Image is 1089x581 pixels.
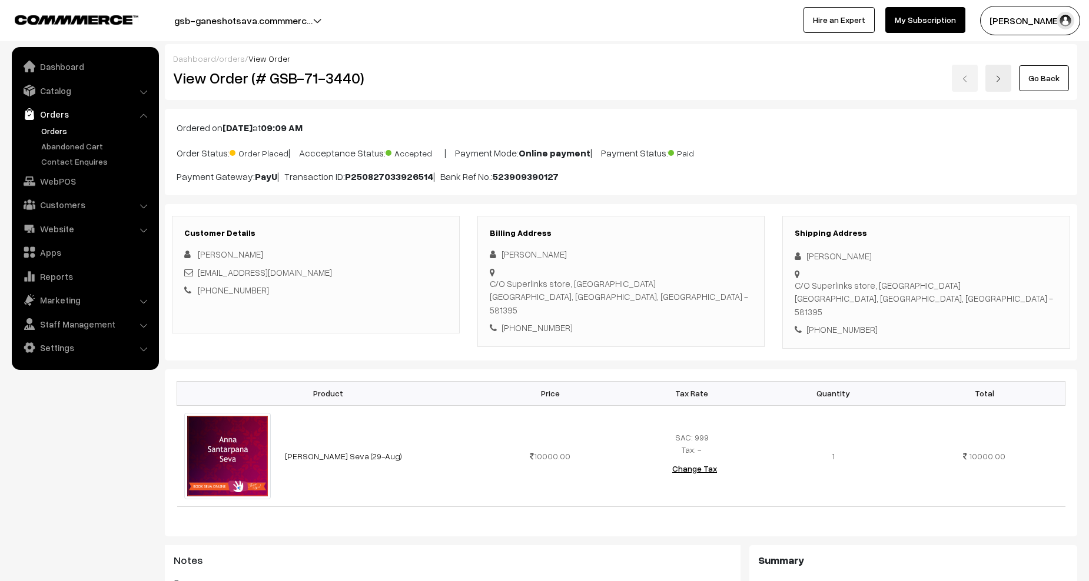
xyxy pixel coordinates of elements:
a: Dashboard [15,56,155,77]
span: 10000.00 [530,451,570,461]
b: PayU [255,171,277,182]
a: Contact Enquires [38,155,155,168]
h3: Customer Details [184,228,447,238]
button: Change Tax [663,456,726,482]
b: 09:09 AM [261,122,303,133]
a: [PERSON_NAME] Seva (29-Aug) [285,451,402,461]
img: COMMMERCE [15,15,138,24]
span: Accepted [386,144,444,159]
img: Anna-Santarpana-Seva.jpg [184,413,271,499]
th: Total [904,381,1065,405]
a: Apps [15,242,155,263]
a: orders [219,54,245,64]
span: Paid [668,144,727,159]
b: P250827033926514 [345,171,433,182]
a: Marketing [15,289,155,310]
a: Catalog [15,80,155,101]
h3: Notes [174,554,732,567]
div: [PHONE_NUMBER] [795,323,1058,336]
button: [PERSON_NAME] [980,6,1080,35]
th: Tax Rate [621,381,762,405]
a: Dashboard [173,54,216,64]
a: My Subscription [885,7,965,33]
a: [PHONE_NUMBER] [198,285,269,295]
p: Ordered on at [177,121,1065,135]
b: 523909390127 [493,171,559,182]
img: right-arrow.png [995,75,1002,82]
span: Order Placed [230,144,288,159]
a: Go Back [1019,65,1069,91]
span: View Order [248,54,290,64]
b: Online payment [519,147,590,159]
a: Customers [15,194,155,215]
a: Orders [15,103,155,125]
a: Website [15,218,155,239]
a: Staff Management [15,313,155,335]
a: [EMAIL_ADDRESS][DOMAIN_NAME] [198,267,332,278]
th: Price [480,381,621,405]
b: [DATE] [223,122,253,133]
a: COMMMERCE [15,12,118,26]
span: 1 [832,451,835,461]
h3: Summary [758,554,1068,567]
span: SAC: 999 Tax: - [675,432,709,455]
a: Orders [38,125,155,137]
a: Settings [15,337,155,358]
span: 10000.00 [969,451,1005,461]
span: [PERSON_NAME] [198,249,263,259]
div: / / [173,52,1069,65]
a: WebPOS [15,171,155,192]
h3: Shipping Address [795,228,1058,238]
div: C/O Superlinks store, [GEOGRAPHIC_DATA] [GEOGRAPHIC_DATA], [GEOGRAPHIC_DATA], [GEOGRAPHIC_DATA] -... [795,279,1058,319]
button: gsb-ganeshotsava.commmerc… [133,6,354,35]
p: Payment Gateway: | Transaction ID: | Bank Ref No.: [177,169,1065,183]
a: Hire an Expert [804,7,875,33]
img: user [1057,12,1074,29]
a: Abandoned Cart [38,140,155,152]
p: Order Status: | Accceptance Status: | Payment Mode: | Payment Status: [177,144,1065,160]
h2: View Order (# GSB-71-3440) [173,69,460,87]
div: C/O Superlinks store, [GEOGRAPHIC_DATA] [GEOGRAPHIC_DATA], [GEOGRAPHIC_DATA], [GEOGRAPHIC_DATA] -... [490,277,753,317]
a: Reports [15,266,155,287]
div: [PHONE_NUMBER] [490,321,753,335]
th: Product [177,381,480,405]
div: [PERSON_NAME] [795,249,1058,263]
div: [PERSON_NAME] [490,248,753,261]
th: Quantity [762,381,904,405]
h3: Billing Address [490,228,753,238]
